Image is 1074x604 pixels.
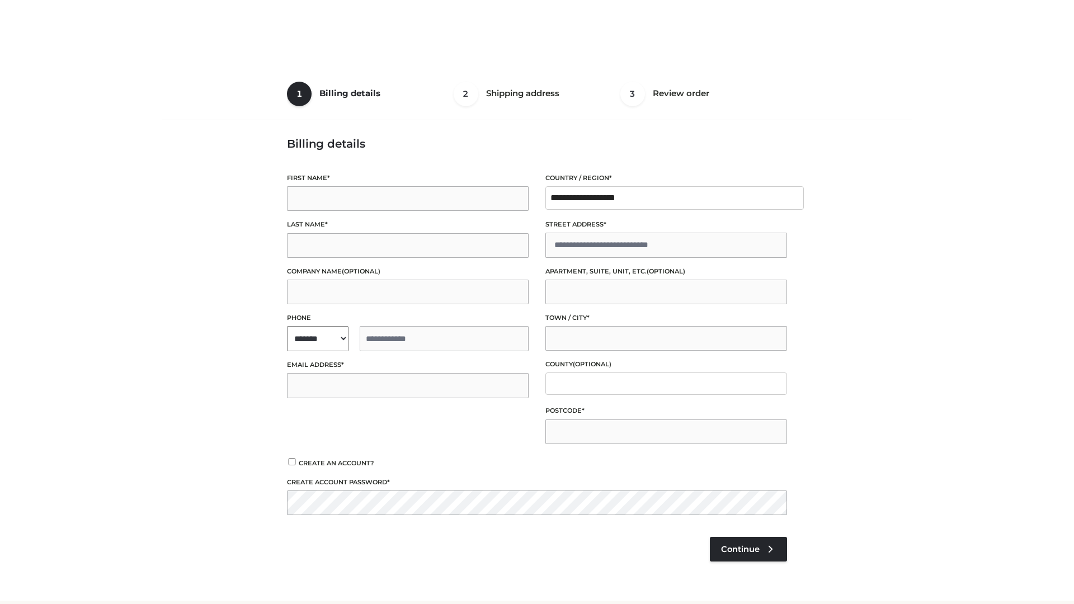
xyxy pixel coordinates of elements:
label: Phone [287,313,529,323]
label: First name [287,173,529,183]
label: Email address [287,360,529,370]
span: Create an account? [299,459,374,467]
span: (optional) [342,267,380,275]
span: Continue [721,544,760,554]
span: Shipping address [486,88,559,98]
label: County [545,359,787,370]
label: Create account password [287,477,787,488]
label: Last name [287,219,529,230]
label: Country / Region [545,173,787,183]
span: (optional) [573,360,611,368]
label: Company name [287,266,529,277]
h3: Billing details [287,137,787,150]
span: (optional) [647,267,685,275]
label: Apartment, suite, unit, etc. [545,266,787,277]
span: Review order [653,88,709,98]
input: Create an account? [287,458,297,465]
span: 1 [287,82,312,106]
a: Continue [710,537,787,561]
span: 3 [620,82,645,106]
label: Town / City [545,313,787,323]
label: Postcode [545,405,787,416]
label: Street address [545,219,787,230]
span: 2 [454,82,478,106]
span: Billing details [319,88,380,98]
